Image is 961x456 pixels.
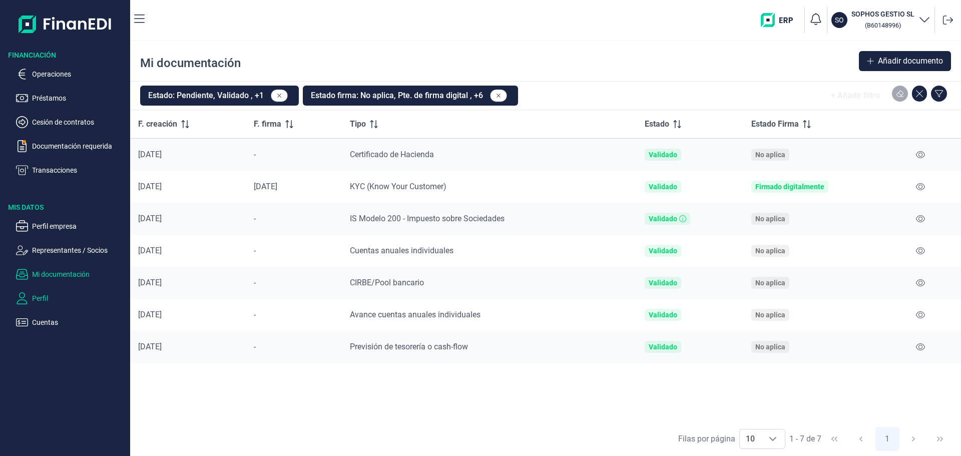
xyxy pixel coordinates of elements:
[254,246,334,256] div: -
[138,246,238,256] div: [DATE]
[678,433,735,445] div: Filas por página
[16,268,126,280] button: Mi documentación
[822,427,846,451] button: First Page
[254,214,334,224] div: -
[645,118,669,130] span: Estado
[16,244,126,256] button: Representantes / Socios
[140,55,241,71] div: Mi documentación
[761,13,800,27] img: erp
[878,55,943,67] span: Añadir documento
[649,343,677,351] div: Validado
[849,427,873,451] button: Previous Page
[138,182,238,192] div: [DATE]
[138,150,238,160] div: [DATE]
[740,429,761,448] span: 10
[140,86,299,106] button: Estado: Pendiente, Validado , +1
[350,310,480,319] span: Avance cuentas anuales individuales
[16,316,126,328] button: Cuentas
[875,427,899,451] button: Page 1
[138,214,238,224] div: [DATE]
[16,292,126,304] button: Perfil
[32,140,126,152] p: Documentación requerida
[350,246,453,255] span: Cuentas anuales individuales
[755,247,785,255] div: No aplica
[755,311,785,319] div: No aplica
[350,118,366,130] span: Tipo
[16,164,126,176] button: Transacciones
[761,429,785,448] div: Choose
[32,220,126,232] p: Perfil empresa
[138,118,177,130] span: F. creación
[831,9,930,31] button: SOSOPHOS GESTIO SL (B60148996)
[32,244,126,256] p: Representantes / Socios
[19,8,112,40] img: Logo de aplicación
[32,92,126,104] p: Préstamos
[649,151,677,159] div: Validado
[859,51,951,71] button: Añadir documento
[32,316,126,328] p: Cuentas
[254,310,334,320] div: -
[751,118,799,130] span: Estado Firma
[865,22,901,29] small: Copiar cif
[901,427,925,451] button: Next Page
[16,140,126,152] button: Documentación requerida
[254,150,334,160] div: -
[138,278,238,288] div: [DATE]
[649,279,677,287] div: Validado
[32,164,126,176] p: Transacciones
[851,9,914,19] h3: SOPHOS GESTIO SL
[649,311,677,319] div: Validado
[350,342,468,351] span: Previsión de tesorería o cash-flow
[755,151,785,159] div: No aplica
[254,342,334,352] div: -
[32,116,126,128] p: Cesión de contratos
[16,92,126,104] button: Préstamos
[16,68,126,80] button: Operaciones
[755,215,785,223] div: No aplica
[755,343,785,351] div: No aplica
[350,150,434,159] span: Certificado de Hacienda
[649,215,677,223] div: Validado
[303,86,518,106] button: Estado firma: No aplica, Pte. de firma digital , +6
[32,292,126,304] p: Perfil
[350,182,446,191] span: KYC (Know Your Customer)
[16,116,126,128] button: Cesión de contratos
[254,278,334,288] div: -
[649,247,677,255] div: Validado
[755,279,785,287] div: No aplica
[350,214,505,223] span: IS Modelo 200 - Impuesto sobre Sociedades
[835,15,844,25] p: SO
[32,268,126,280] p: Mi documentación
[350,278,424,287] span: CIRBE/Pool bancario
[16,220,126,232] button: Perfil empresa
[254,182,334,192] div: [DATE]
[649,183,677,191] div: Validado
[254,118,281,130] span: F. firma
[138,342,238,352] div: [DATE]
[789,435,821,443] span: 1 - 7 de 7
[32,68,126,80] p: Operaciones
[138,310,238,320] div: [DATE]
[755,183,824,191] div: Firmado digitalmente
[928,427,952,451] button: Last Page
